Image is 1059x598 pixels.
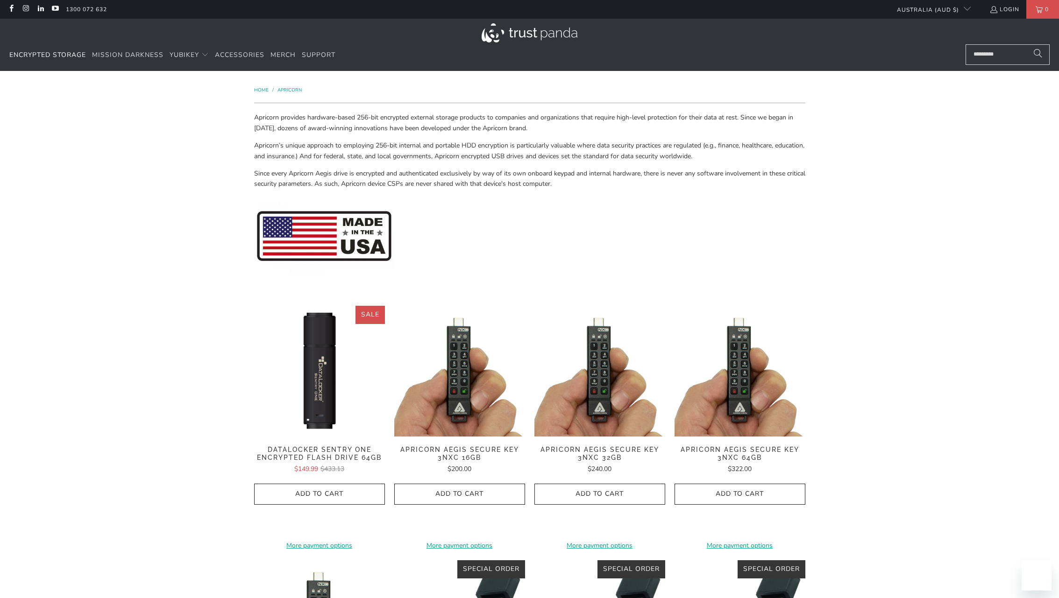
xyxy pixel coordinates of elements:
button: Add to Cart [675,484,805,505]
a: Apricorn Aegis Secure Key 3NXC 64GB $322.00 [675,446,805,474]
a: Trust Panda Australia on LinkedIn [36,6,44,13]
span: Since every Apricorn Aegis drive is encrypted and authenticated exclusively by way of its own onb... [254,169,805,188]
a: More payment options [394,541,525,551]
img: Apricorn Aegis Secure Key 3NXC 16GB [394,306,525,436]
a: Login [989,4,1019,14]
span: Sale [361,310,379,319]
a: Mission Darkness [92,44,163,66]
button: Add to Cart [394,484,525,505]
a: Accessories [215,44,264,66]
span: Add to Cart [684,490,796,498]
button: Add to Cart [254,484,385,505]
span: Encrypted Storage [9,50,86,59]
span: Apricorn Aegis Secure Key 3NXC 64GB [675,446,805,462]
img: Datalocker Sentry One Encrypted Flash Drive 64GB - Trust Panda [254,306,385,436]
span: Mission Darkness [92,50,163,59]
a: Merch [270,44,296,66]
span: Add to Cart [544,490,655,498]
nav: Translation missing: en.navigation.header.main_nav [9,44,335,66]
a: Home [254,87,270,93]
span: Accessories [215,50,264,59]
span: $149.99 [294,464,318,473]
input: Search... [966,44,1050,65]
a: Apricorn Aegis Secure Key 3NXC 32GB $240.00 [534,446,665,474]
span: Datalocker Sentry One Encrypted Flash Drive 64GB [254,446,385,462]
a: More payment options [675,541,805,551]
span: / [272,87,274,93]
span: $240.00 [588,464,611,473]
span: Special Order [463,564,519,573]
a: Trust Panda Australia on YouTube [51,6,59,13]
span: Special Order [743,564,800,573]
img: Trust Panda Australia [482,23,577,42]
span: $433.13 [320,464,344,473]
span: Special Order [603,564,660,573]
img: Apricorn Aegis Secure Key 3NXC 64GB - Trust Panda [675,306,805,436]
span: Home [254,87,269,93]
a: 1300 072 632 [66,4,107,14]
iframe: Button to launch messaging window [1022,561,1052,591]
span: Merch [270,50,296,59]
span: Add to Cart [404,490,515,498]
span: Add to Cart [264,490,375,498]
a: More payment options [254,541,385,551]
span: Support [302,50,335,59]
a: More payment options [534,541,665,551]
summary: YubiKey [170,44,209,66]
a: Apricorn [277,87,302,93]
span: Apricorn Aegis Secure Key 3NXC 16GB [394,446,525,462]
span: YubiKey [170,50,199,59]
span: $200.00 [448,464,471,473]
a: Trust Panda Australia on Instagram [21,6,29,13]
span: Apricorn Aegis Secure Key 3NXC 32GB [534,446,665,462]
span: $322.00 [728,464,752,473]
a: Encrypted Storage [9,44,86,66]
span: Apricorn provides hardware-based 256-bit encrypted external storage products to companies and org... [254,113,793,132]
a: Apricorn Aegis Secure Key 3NXC 16GB $200.00 [394,446,525,474]
button: Add to Cart [534,484,665,505]
a: Support [302,44,335,66]
a: Datalocker Sentry One Encrypted Flash Drive 64GB $149.99$433.13 [254,446,385,474]
img: Apricorn Aegis Secure Key 3NXC 32GB - Trust Panda [534,306,665,436]
span: Apricorn’s unique approach to employing 256-bit internal and portable HDD encryption is particula... [254,141,804,160]
button: Search [1026,44,1050,65]
a: Trust Panda Australia on Facebook [7,6,15,13]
